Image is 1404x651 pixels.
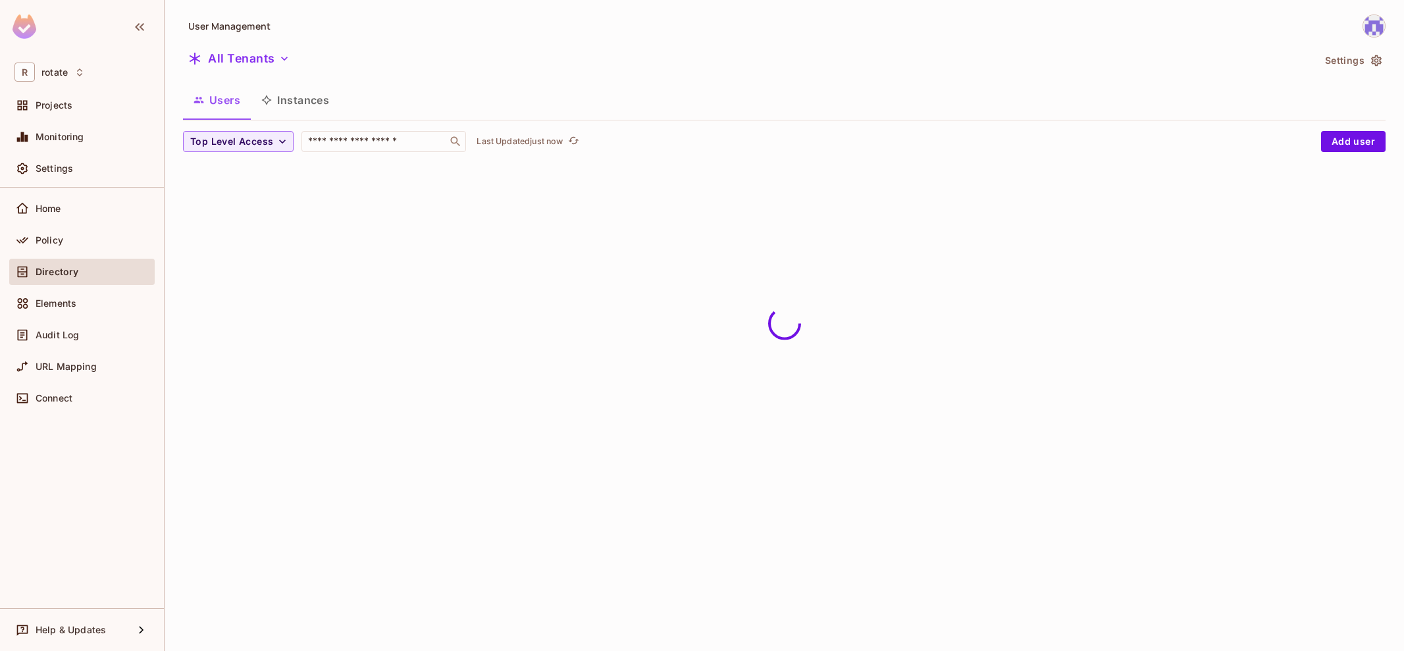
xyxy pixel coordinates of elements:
[1363,15,1385,37] img: yoongjia@letsrotate.com
[36,203,61,214] span: Home
[190,134,273,150] span: Top Level Access
[36,361,97,372] span: URL Mapping
[36,393,72,404] span: Connect
[36,100,72,111] span: Projects
[36,298,76,309] span: Elements
[36,330,79,340] span: Audit Log
[41,67,68,78] span: Workspace: rotate
[183,131,294,152] button: Top Level Access
[36,267,78,277] span: Directory
[183,48,295,69] button: All Tenants
[13,14,36,39] img: SReyMgAAAABJRU5ErkJggg==
[251,84,340,117] button: Instances
[36,132,84,142] span: Monitoring
[563,134,581,149] span: Click to refresh data
[36,625,106,635] span: Help & Updates
[188,20,271,32] span: User Management
[1320,50,1386,71] button: Settings
[183,84,251,117] button: Users
[1321,131,1386,152] button: Add user
[36,163,73,174] span: Settings
[36,235,63,246] span: Policy
[14,63,35,82] span: R
[565,134,581,149] button: refresh
[477,136,563,147] p: Last Updated just now
[568,135,579,148] span: refresh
